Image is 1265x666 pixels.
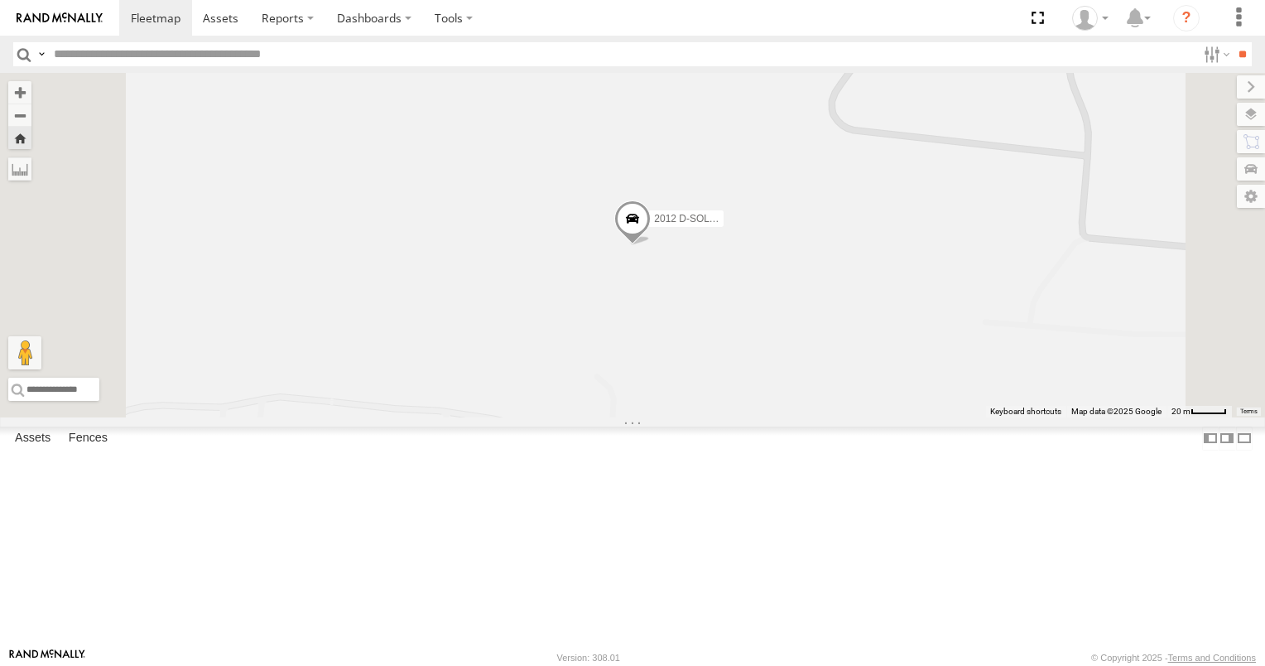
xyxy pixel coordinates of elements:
[1202,427,1219,451] label: Dock Summary Table to the Left
[1173,5,1200,31] i: ?
[1166,406,1232,417] button: Map Scale: 20 m per 40 pixels
[60,427,116,450] label: Fences
[1219,427,1235,451] label: Dock Summary Table to the Right
[35,42,48,66] label: Search Query
[1237,185,1265,208] label: Map Settings
[654,213,788,224] span: 2012 D-SOL Welding Truck #3
[8,157,31,181] label: Measure
[1236,427,1253,451] label: Hide Summary Table
[9,649,85,666] a: Visit our Website
[557,653,620,663] div: Version: 308.01
[1066,6,1114,31] div: David Solis
[8,81,31,104] button: Zoom in
[1168,653,1256,663] a: Terms and Conditions
[1197,42,1233,66] label: Search Filter Options
[990,406,1061,417] button: Keyboard shortcuts
[7,427,59,450] label: Assets
[1240,408,1258,415] a: Terms (opens in new tab)
[8,336,41,369] button: Drag Pegman onto the map to open Street View
[1171,407,1190,416] span: 20 m
[1091,653,1256,663] div: © Copyright 2025 -
[8,127,31,149] button: Zoom Home
[8,104,31,127] button: Zoom out
[1071,407,1162,416] span: Map data ©2025 Google
[17,12,103,24] img: rand-logo.svg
